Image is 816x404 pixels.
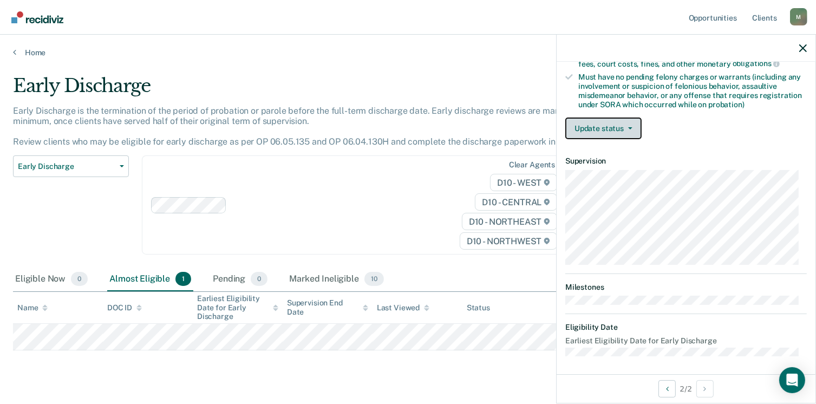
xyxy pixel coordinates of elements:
[467,303,490,312] div: Status
[658,380,676,398] button: Previous Opportunity
[557,374,815,403] div: 2 / 2
[460,232,557,250] span: D10 - NORTHWEST
[565,336,807,346] dt: Earliest Eligibility Date for Early Discharge
[475,193,557,211] span: D10 - CENTRAL
[490,174,557,191] span: D10 - WEST
[13,48,803,57] a: Home
[364,272,384,286] span: 10
[175,272,191,286] span: 1
[565,283,807,292] dt: Milestones
[211,268,270,291] div: Pending
[71,272,88,286] span: 0
[462,213,557,230] span: D10 - NORTHEAST
[17,303,48,312] div: Name
[790,8,807,25] button: Profile dropdown button
[733,59,780,68] span: obligations
[18,162,115,171] span: Early Discharge
[251,272,267,286] span: 0
[197,294,278,321] div: Earliest Eligibility Date for Early Discharge
[377,303,429,312] div: Last Viewed
[565,323,807,332] dt: Eligibility Date
[565,157,807,166] dt: Supervision
[779,367,805,393] div: Open Intercom Messenger
[578,73,807,109] div: Must have no pending felony charges or warrants (including any involvement or suspicion of feloni...
[287,268,386,291] div: Marked Ineligible
[509,160,555,170] div: Clear agents
[107,268,193,291] div: Almost Eligible
[13,268,90,291] div: Eligible Now
[13,75,625,106] div: Early Discharge
[13,106,595,147] p: Early Discharge is the termination of the period of probation or parole before the full-term disc...
[696,380,714,398] button: Next Opportunity
[708,100,745,109] span: probation)
[287,298,368,317] div: Supervision End Date
[11,11,63,23] img: Recidiviz
[790,8,807,25] div: M
[107,303,142,312] div: DOC ID
[565,118,642,139] button: Update status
